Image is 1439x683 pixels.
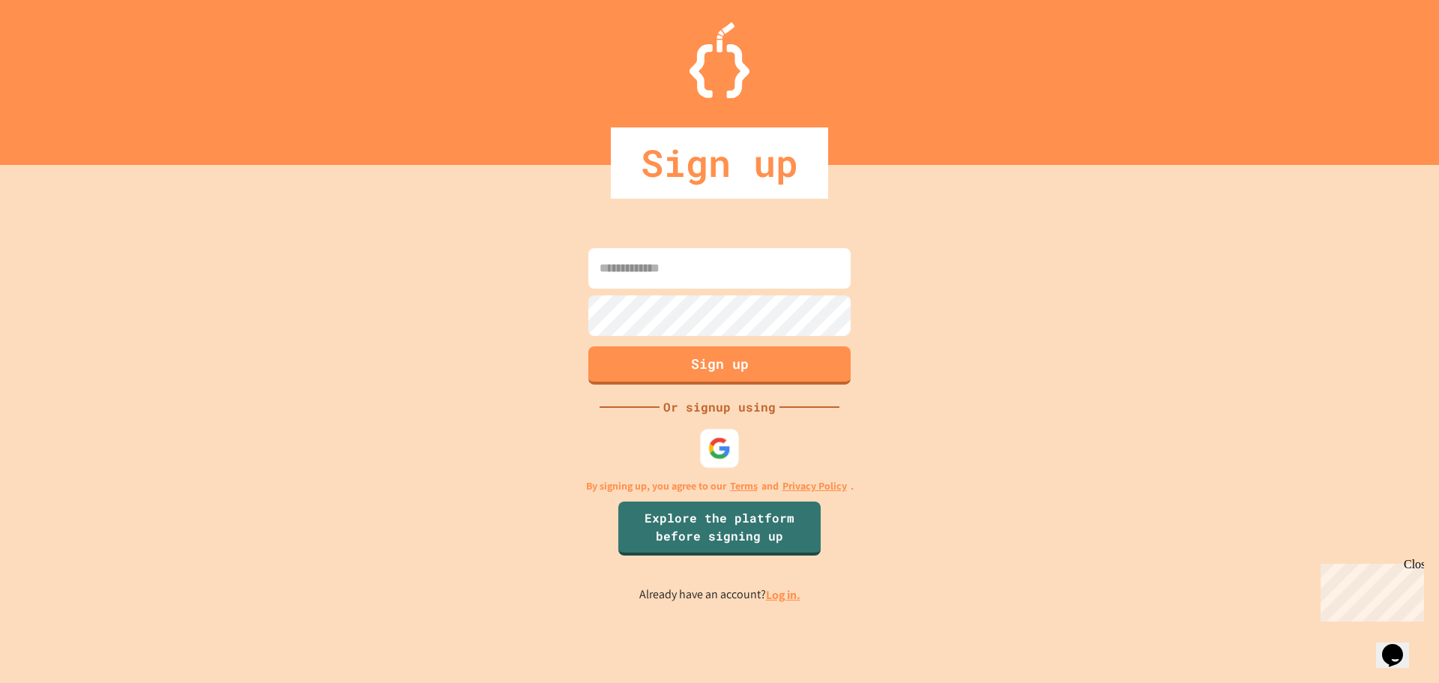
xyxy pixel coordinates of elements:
div: Chat with us now!Close [6,6,103,95]
a: Privacy Policy [782,478,847,494]
img: Logo.svg [690,22,749,98]
a: Log in. [766,587,800,603]
div: Or signup using [660,398,779,416]
button: Sign up [588,346,851,385]
p: By signing up, you agree to our and . [586,478,854,494]
a: Terms [730,478,758,494]
img: google-icon.svg [708,436,731,460]
p: Already have an account? [639,586,800,604]
iframe: chat widget [1315,558,1424,622]
div: Sign up [611,127,828,199]
a: Explore the platform before signing up [618,502,821,556]
iframe: chat widget [1376,623,1424,668]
